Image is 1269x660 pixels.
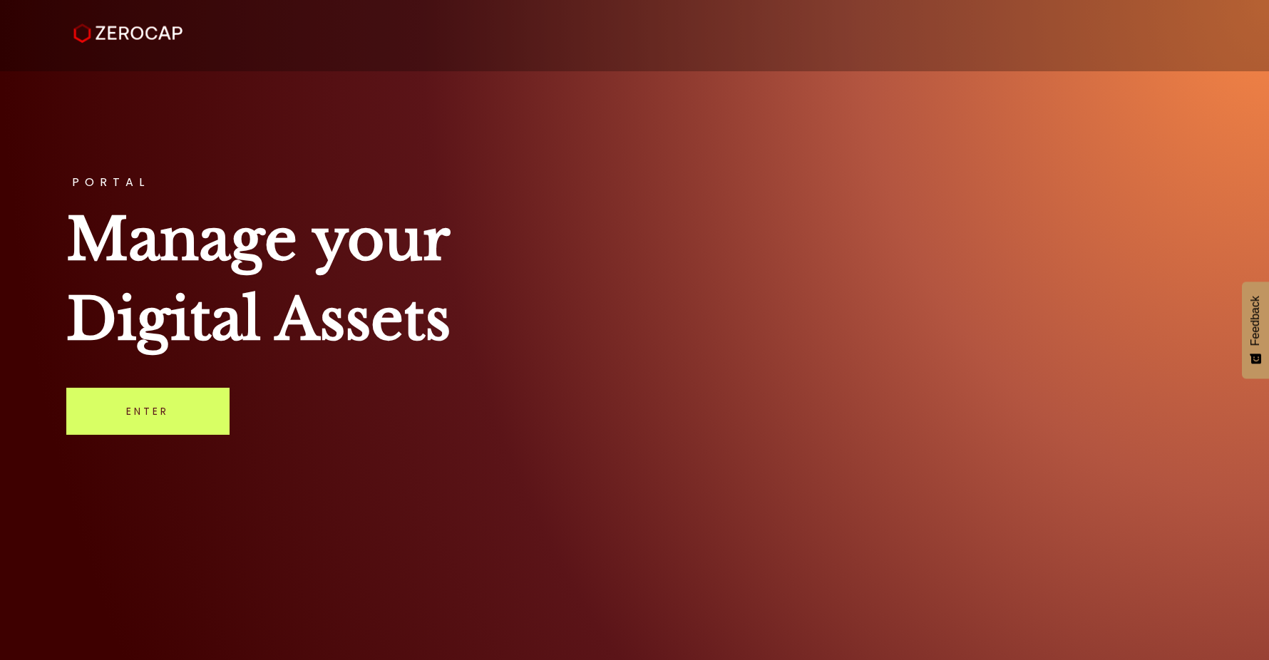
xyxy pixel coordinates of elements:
a: Enter [66,388,230,435]
h1: Manage your Digital Assets [66,200,1203,359]
img: ZeroCap [73,24,183,43]
h3: PORTAL [66,177,1203,188]
button: Feedback - Show survey [1242,282,1269,378]
span: Feedback [1249,296,1262,346]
